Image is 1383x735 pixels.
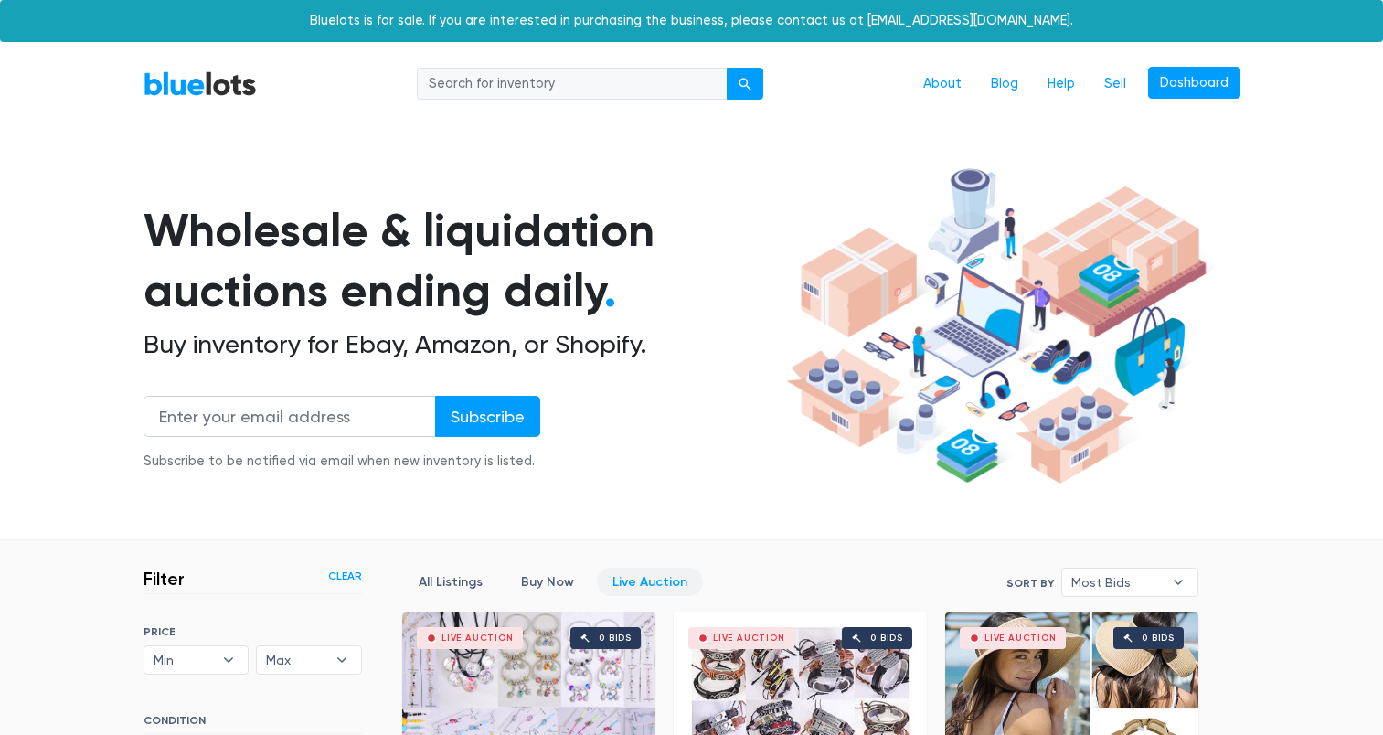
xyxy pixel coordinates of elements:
[144,452,540,472] div: Subscribe to be notified via email when new inventory is listed.
[1033,67,1090,101] a: Help
[323,646,361,674] b: ▾
[403,568,498,596] a: All Listings
[870,634,903,643] div: 0 bids
[1006,575,1054,591] label: Sort By
[266,646,326,674] span: Max
[144,70,257,97] a: BlueLots
[144,625,362,638] h6: PRICE
[1159,569,1197,596] b: ▾
[1090,67,1141,101] a: Sell
[144,396,436,437] input: Enter your email address
[328,568,362,584] a: Clear
[505,568,590,596] a: Buy Now
[597,568,703,596] a: Live Auction
[976,67,1033,101] a: Blog
[713,634,785,643] div: Live Auction
[604,263,616,318] span: .
[144,714,362,734] h6: CONDITION
[599,634,632,643] div: 0 bids
[1142,634,1175,643] div: 0 bids
[1148,67,1240,100] a: Dashboard
[909,67,976,101] a: About
[441,634,514,643] div: Live Auction
[435,396,540,437] input: Subscribe
[144,329,780,360] h2: Buy inventory for Ebay, Amazon, or Shopify.
[154,646,214,674] span: Min
[1071,569,1163,596] span: Most Bids
[984,634,1057,643] div: Live Auction
[144,568,185,590] h3: Filter
[144,200,780,322] h1: Wholesale & liquidation auctions ending daily
[417,68,728,101] input: Search for inventory
[780,160,1213,493] img: hero-ee84e7d0318cb26816c560f6b4441b76977f77a177738b4e94f68c95b2b83dbb.png
[209,646,248,674] b: ▾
